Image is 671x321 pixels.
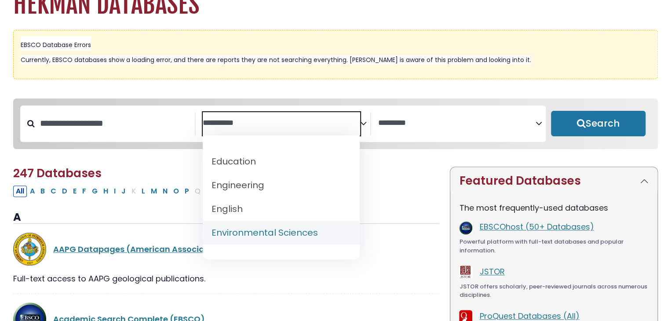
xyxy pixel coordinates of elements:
button: Filter Results I [111,186,118,197]
div: Powerful platform with full-text databases and popular information. [459,237,649,255]
button: Filter Results D [59,186,70,197]
button: Featured Databases [450,167,657,195]
li: Environmental Sciences [203,221,360,244]
div: Alpha-list to filter by first letter of database name [13,185,310,196]
button: All [13,186,27,197]
nav: Search filters [13,98,658,150]
button: Filter Results H [101,186,111,197]
button: Filter Results B [38,186,47,197]
input: Search database by title or keyword [35,116,195,131]
a: JSTOR [479,266,504,277]
span: 247 Databases [13,165,102,181]
a: EBSCOhost (50+ Databases) [479,221,594,232]
span: Currently, EBSCO databases show a loading error, and there are reports they are not searching eve... [21,55,531,64]
button: Filter Results A [27,186,37,197]
textarea: Search [378,119,536,128]
button: Filter Results P [182,186,192,197]
li: Education [203,150,360,173]
button: Filter Results G [89,186,100,197]
li: English [203,197,360,221]
button: Filter Results M [148,186,160,197]
button: Submit for Search Results [551,111,645,136]
button: Filter Results L [139,186,148,197]
button: Filter Results N [160,186,170,197]
p: The most frequently-used databases [459,202,649,214]
div: Full-text access to AAPG geological publications. [13,273,439,285]
li: French [203,244,360,268]
button: Filter Results C [48,186,59,197]
span: EBSCO Database Errors [21,40,91,49]
button: Filter Results J [119,186,128,197]
h3: A [13,211,439,224]
textarea: Search [203,119,360,128]
li: Engineering [203,173,360,197]
a: AAPG Datapages (American Association of Petroleum Geologists) [53,244,325,255]
button: Filter Results O [171,186,182,197]
div: JSTOR offers scholarly, peer-reviewed journals across numerous disciplines. [459,282,649,299]
button: Filter Results E [70,186,79,197]
button: Filter Results F [80,186,89,197]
